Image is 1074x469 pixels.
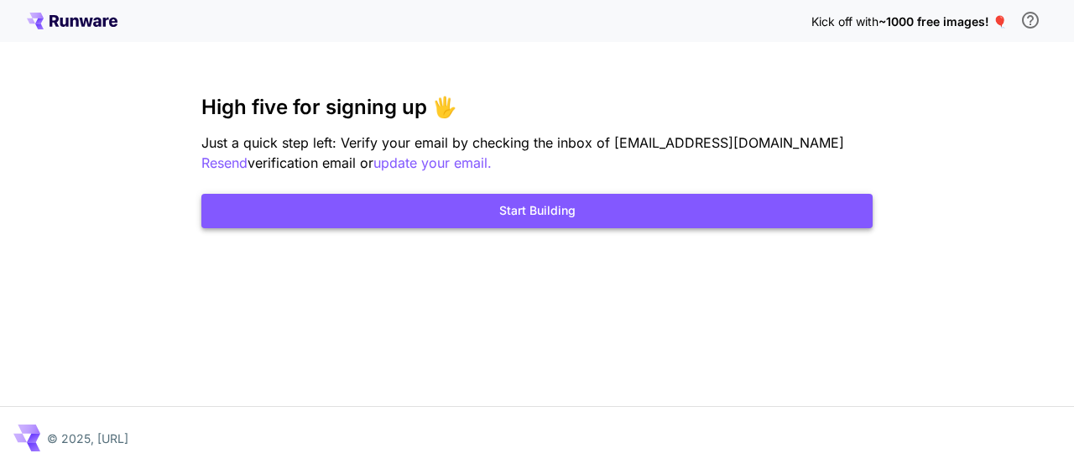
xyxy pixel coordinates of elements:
[878,14,1007,29] span: ~1000 free images! 🎈
[248,154,373,171] span: verification email or
[201,194,873,228] button: Start Building
[1014,3,1047,37] button: In order to qualify for free credit, you need to sign up with a business email address and click ...
[811,14,878,29] span: Kick off with
[47,430,128,447] p: © 2025, [URL]
[373,153,492,174] button: update your email.
[201,96,873,119] h3: High five for signing up 🖐️
[201,153,248,174] button: Resend
[201,134,844,151] span: Just a quick step left: Verify your email by checking the inbox of [EMAIL_ADDRESS][DOMAIN_NAME]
